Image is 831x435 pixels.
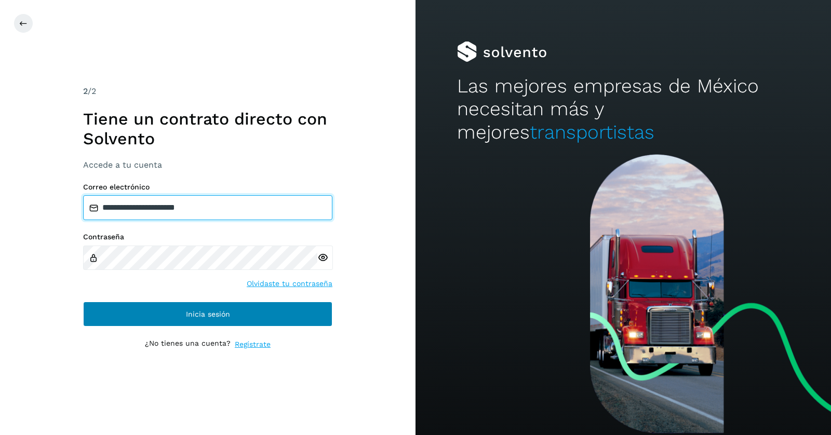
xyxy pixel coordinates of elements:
button: Inicia sesión [83,302,332,327]
label: Correo electrónico [83,183,332,192]
span: transportistas [530,121,654,143]
h2: Las mejores empresas de México necesitan más y mejores [457,75,789,144]
p: ¿No tienes una cuenta? [145,339,231,350]
h1: Tiene un contrato directo con Solvento [83,109,332,149]
label: Contraseña [83,233,332,241]
a: Olvidaste tu contraseña [247,278,332,289]
a: Regístrate [235,339,271,350]
span: 2 [83,86,88,96]
h3: Accede a tu cuenta [83,160,332,170]
span: Inicia sesión [186,310,230,318]
div: /2 [83,85,332,98]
